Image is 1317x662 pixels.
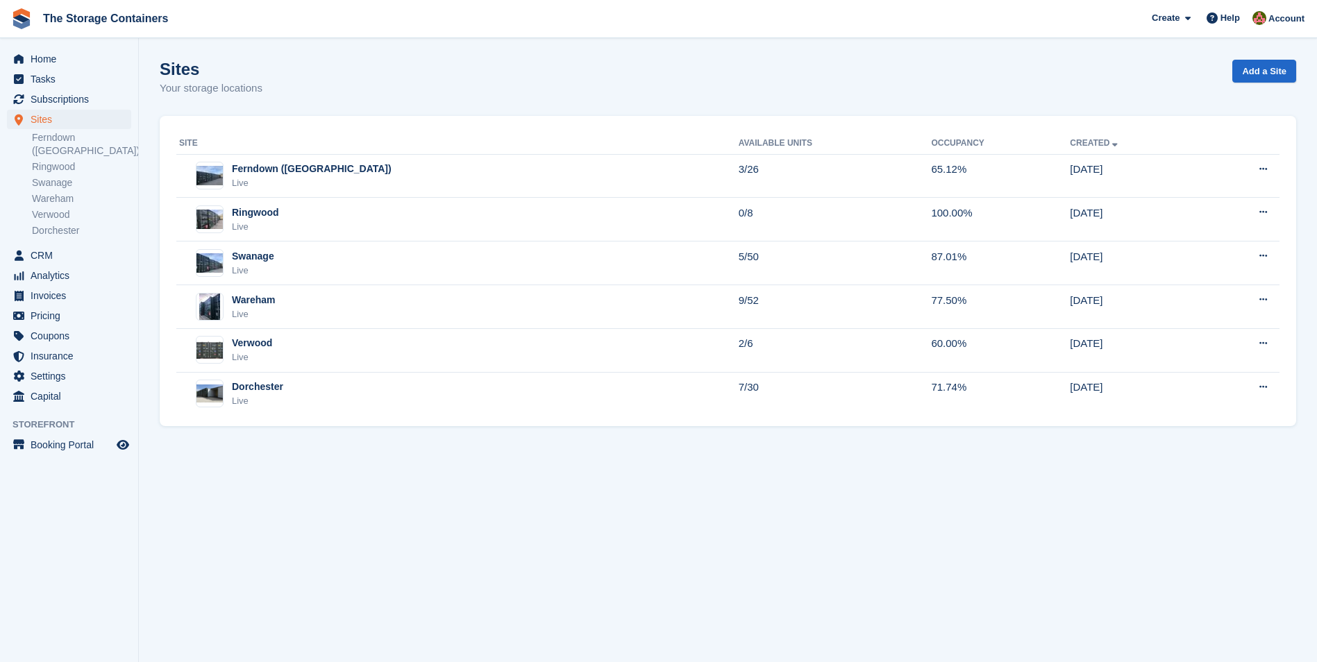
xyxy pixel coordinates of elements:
[32,160,131,173] a: Ringwood
[931,241,1070,285] td: 87.01%
[7,246,131,265] a: menu
[196,253,223,273] img: Image of Swanage site
[7,69,131,89] a: menu
[31,49,114,69] span: Home
[31,246,114,265] span: CRM
[232,394,283,408] div: Live
[7,435,131,455] a: menu
[1070,154,1202,198] td: [DATE]
[7,286,131,305] a: menu
[196,384,223,402] img: Image of Dorchester site
[31,90,114,109] span: Subscriptions
[31,366,114,386] span: Settings
[739,133,932,155] th: Available Units
[7,90,131,109] a: menu
[12,418,138,432] span: Storefront
[32,224,131,237] a: Dorchester
[232,307,276,321] div: Live
[1232,60,1296,83] a: Add a Site
[115,436,131,453] a: Preview store
[232,350,272,364] div: Live
[31,69,114,89] span: Tasks
[739,241,932,285] td: 5/50
[232,220,279,234] div: Live
[739,328,932,372] td: 2/6
[31,286,114,305] span: Invoices
[931,154,1070,198] td: 65.12%
[739,198,932,241] td: 0/8
[931,372,1070,415] td: 71.74%
[31,435,114,455] span: Booking Portal
[931,285,1070,329] td: 77.50%
[931,328,1070,372] td: 60.00%
[7,326,131,346] a: menu
[32,208,131,221] a: Verwood
[232,205,279,220] div: Ringwood
[1070,285,1202,329] td: [DATE]
[232,162,392,176] div: Ferndown ([GEOGRAPHIC_DATA])
[32,176,131,189] a: Swanage
[1070,138,1121,148] a: Created
[196,166,223,186] img: Image of Ferndown (Longham) site
[739,285,932,329] td: 9/52
[7,387,131,406] a: menu
[1070,328,1202,372] td: [DATE]
[232,293,276,307] div: Wareham
[1070,241,1202,285] td: [DATE]
[931,198,1070,241] td: 100.00%
[11,8,32,29] img: stora-icon-8386f47178a22dfd0bd8f6a31ec36ba5ce8667c1dd55bd0f319d3a0aa187defe.svg
[196,341,223,359] img: Image of Verwood site
[7,49,131,69] a: menu
[232,249,274,264] div: Swanage
[7,110,131,129] a: menu
[1268,12,1305,26] span: Account
[160,80,262,96] p: Your storage locations
[196,210,223,230] img: Image of Ringwood site
[32,192,131,205] a: Wareham
[31,326,114,346] span: Coupons
[1220,11,1240,25] span: Help
[31,266,114,285] span: Analytics
[32,131,131,158] a: Ferndown ([GEOGRAPHIC_DATA])
[31,346,114,366] span: Insurance
[7,306,131,325] a: menu
[1152,11,1180,25] span: Create
[199,293,220,321] img: Image of Wareham site
[1070,198,1202,241] td: [DATE]
[176,133,739,155] th: Site
[31,306,114,325] span: Pricing
[232,336,272,350] div: Verwood
[232,380,283,394] div: Dorchester
[7,366,131,386] a: menu
[1070,372,1202,415] td: [DATE]
[739,154,932,198] td: 3/26
[7,266,131,285] a: menu
[160,60,262,78] h1: Sites
[31,110,114,129] span: Sites
[739,372,932,415] td: 7/30
[7,346,131,366] a: menu
[37,7,174,30] a: The Storage Containers
[232,176,392,190] div: Live
[31,387,114,406] span: Capital
[1252,11,1266,25] img: Kirsty Simpson
[232,264,274,278] div: Live
[931,133,1070,155] th: Occupancy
